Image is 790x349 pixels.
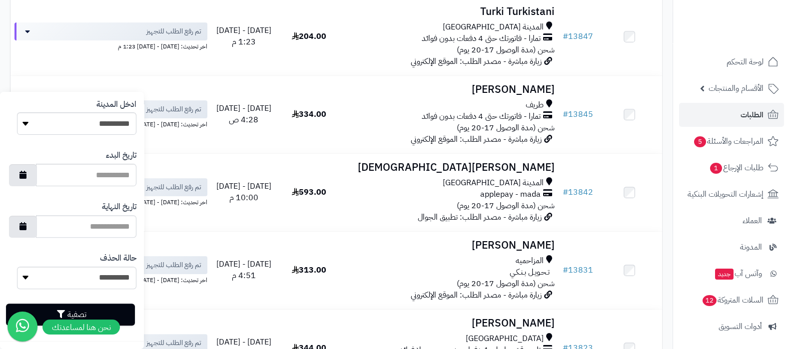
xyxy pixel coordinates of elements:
span: # [563,108,568,120]
span: تم رفع الطلب للتجهيز [146,26,201,36]
span: تم رفع الطلب للتجهيز [146,104,201,114]
span: شحن (مدة الوصول 17-20 يوم) [457,278,555,290]
span: طلبات الإرجاع [709,161,764,175]
h3: Turki Turkistani [345,6,554,17]
span: # [563,264,568,276]
span: شحن (مدة الوصول 17-20 يوم) [457,122,555,134]
span: تمارا - فاتورتك حتى 4 دفعات بدون فوائد [422,33,541,44]
span: زيارة مباشرة - مصدر الطلب: الموقع الإلكتروني [411,55,542,67]
span: أدوات التسويق [719,320,762,334]
label: تاريخ النهاية [102,201,136,213]
span: 1 [710,163,722,174]
span: تم رفع الطلب للتجهيز [146,260,201,270]
a: وآتس آبجديد [679,262,784,286]
span: الأقسام والمنتجات [709,81,764,95]
span: الطلبات [741,108,764,122]
span: العملاء [743,214,762,228]
span: إشعارات التحويلات البنكية [688,187,764,201]
a: طلبات الإرجاع1 [679,156,784,180]
button: تصفية [6,304,135,326]
a: #13831 [563,264,593,276]
a: إشعارات التحويلات البنكية [679,182,784,206]
span: # [563,30,568,42]
a: الطلبات [679,103,784,127]
h3: [PERSON_NAME] [345,318,554,329]
span: 334.00 [292,108,326,120]
a: المدونة [679,235,784,259]
span: applepay - mada [480,189,541,200]
div: اخر تحديث: [DATE] - [DATE] 1:23 م [14,40,207,51]
a: #13847 [563,30,593,42]
span: المدينة [GEOGRAPHIC_DATA] [443,177,544,189]
span: شحن (مدة الوصول 17-20 يوم) [457,44,555,56]
a: المراجعات والأسئلة5 [679,129,784,153]
span: طريف [526,99,544,111]
span: تم رفع الطلب للتجهيز [146,338,201,348]
span: [DATE] - [DATE] 10:00 م [216,180,271,204]
span: تم رفع الطلب للتجهيز [146,182,201,192]
span: تـحـويـل بـنـكـي [510,267,550,278]
h3: [PERSON_NAME] [345,240,554,251]
span: 313.00 [292,264,326,276]
label: ادخل المدينة [96,99,136,110]
a: لوحة التحكم [679,50,784,74]
span: [DATE] - [DATE] 1:23 م [216,24,271,48]
h3: [PERSON_NAME][DEMOGRAPHIC_DATA] [345,162,554,173]
a: أدوات التسويق [679,315,784,339]
h3: [PERSON_NAME] [345,84,554,95]
span: المدونة [740,240,762,254]
span: [GEOGRAPHIC_DATA] [466,333,544,345]
span: # [563,186,568,198]
span: 204.00 [292,30,326,42]
span: تمارا - فاتورتك حتى 4 دفعات بدون فوائد [422,111,541,122]
span: لوحة التحكم [727,55,764,69]
span: 12 [703,295,717,306]
label: حالة الحذف [100,253,136,264]
span: زيارة مباشرة - مصدر الطلب: تطبيق الجوال [418,211,542,223]
span: المراجعات والأسئلة [693,134,764,148]
span: 5 [694,136,706,147]
a: السلات المتروكة12 [679,288,784,312]
span: وآتس آب [714,267,762,281]
span: المدينة [GEOGRAPHIC_DATA] [443,21,544,33]
span: [DATE] - [DATE] 4:28 ص [216,102,271,126]
a: العملاء [679,209,784,233]
label: تاريخ البدء [106,150,136,161]
span: [DATE] - [DATE] 4:51 م [216,258,271,282]
span: 593.00 [292,186,326,198]
a: #13845 [563,108,593,120]
span: جديد [715,269,734,280]
span: زيارة مباشرة - مصدر الطلب: الموقع الإلكتروني [411,133,542,145]
a: #13842 [563,186,593,198]
span: السلات المتروكة [702,293,764,307]
span: شحن (مدة الوصول 17-20 يوم) [457,200,555,212]
span: المزاحميه [516,255,544,267]
span: زيارة مباشرة - مصدر الطلب: الموقع الإلكتروني [411,289,542,301]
